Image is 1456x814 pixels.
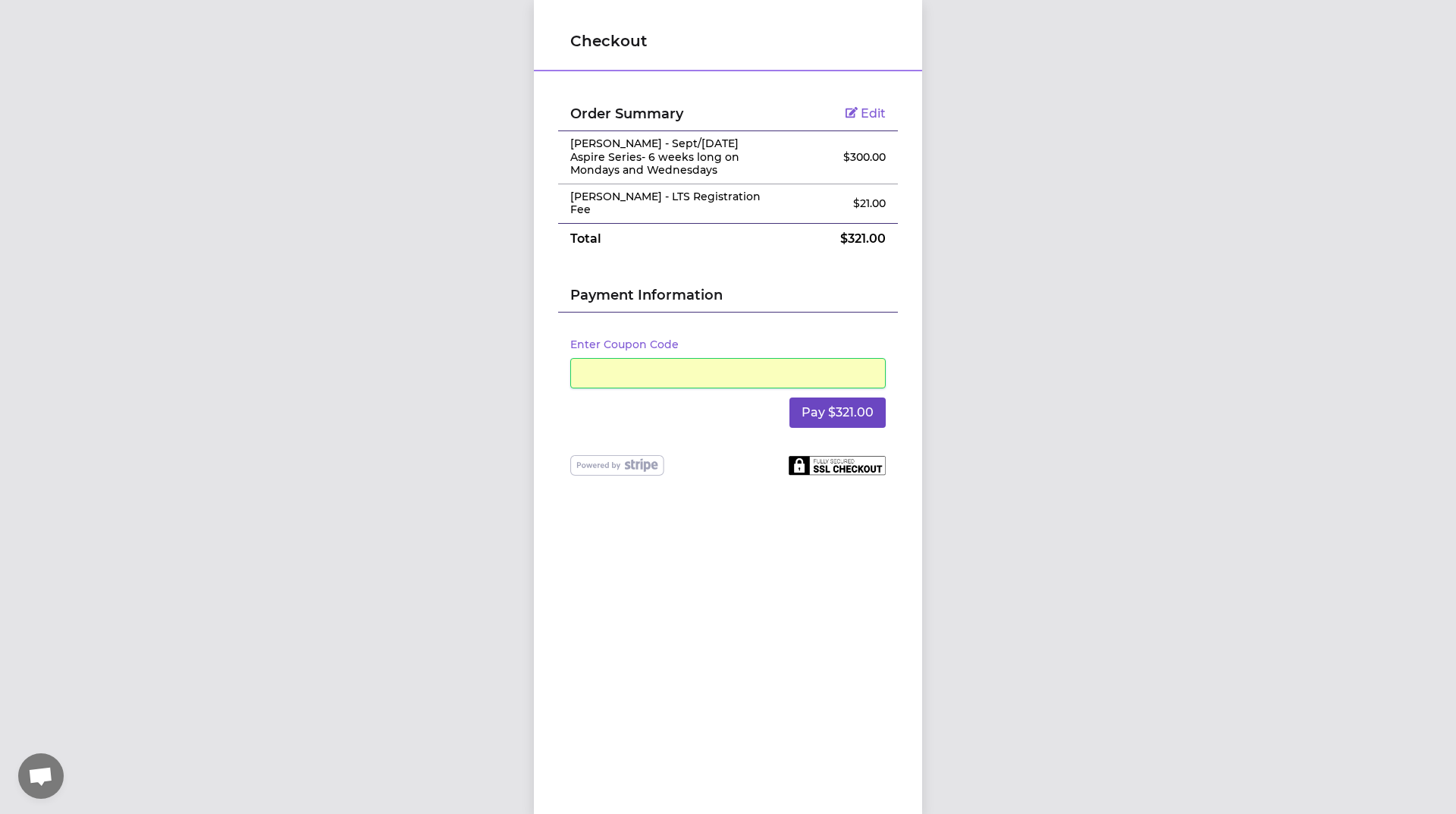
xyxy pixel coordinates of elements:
[797,149,886,165] p: $ 300.00
[570,284,886,312] h2: Payment Information
[570,103,773,124] h2: Order Summary
[570,190,773,217] p: [PERSON_NAME] - LTS Registration Fee
[789,398,886,428] button: Pay $321.00
[789,455,886,475] img: Fully secured SSL checkout
[861,106,886,121] span: Edit
[580,366,876,380] iframe: Secure card payment input frame
[797,230,886,248] p: $ 321.00
[558,223,785,254] td: Total
[570,137,773,178] p: [PERSON_NAME] - Sept/[DATE] Aspire Series- 6 weeks long on Mondays and Wednesdays
[18,753,64,799] div: Open chat
[846,106,886,121] a: Edit
[570,337,679,352] button: Enter Coupon Code
[570,30,886,52] h1: Checkout
[797,196,886,211] p: $ 21.00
